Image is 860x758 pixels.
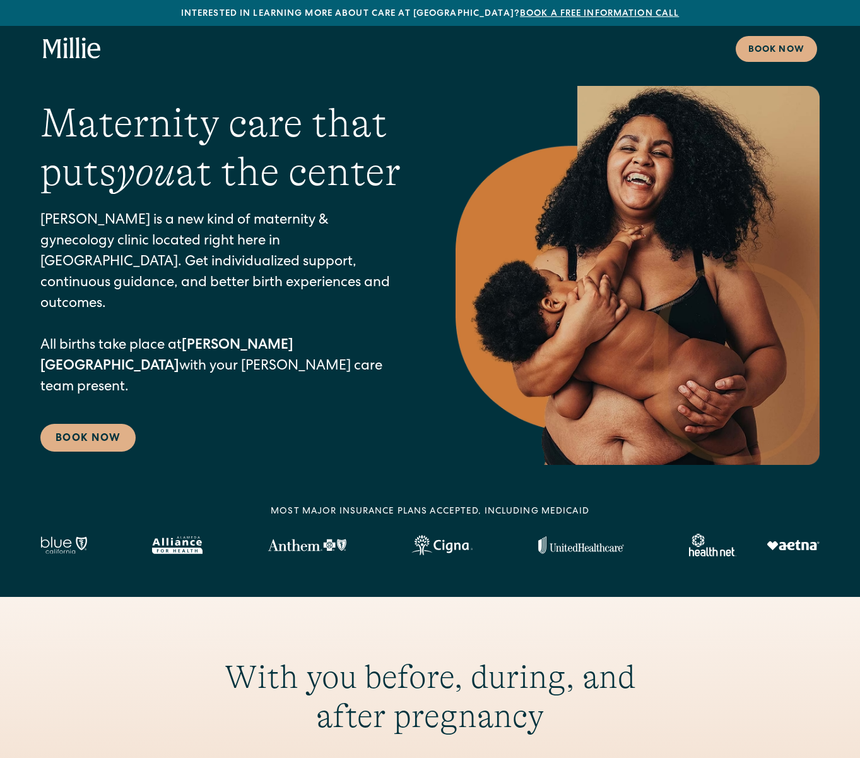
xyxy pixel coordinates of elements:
[767,540,820,550] img: Aetna logo
[689,534,736,556] img: Healthnet logo
[268,539,346,551] img: Anthem Logo
[538,536,624,554] img: United Healthcare logo
[152,536,202,554] img: Alameda Alliance logo
[271,505,589,519] div: MOST MAJOR INSURANCE PLANS ACCEPTED, INCLUDING MEDICAID
[520,9,679,18] a: Book a free information call
[40,211,405,399] p: [PERSON_NAME] is a new kind of maternity & gynecology clinic located right here in [GEOGRAPHIC_DA...
[40,536,87,554] img: Blue California logo
[188,658,673,737] h2: With you before, during, and after pregnancy
[736,36,817,62] a: Book now
[40,424,136,452] a: Book Now
[116,149,175,195] em: you
[411,535,473,555] img: Cigna logo
[748,44,804,57] div: Book now
[40,99,405,196] h1: Maternity care that puts at the center
[456,86,820,465] img: Smiling mother with her baby in arms, celebrating body positivity and the nurturing bond of postp...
